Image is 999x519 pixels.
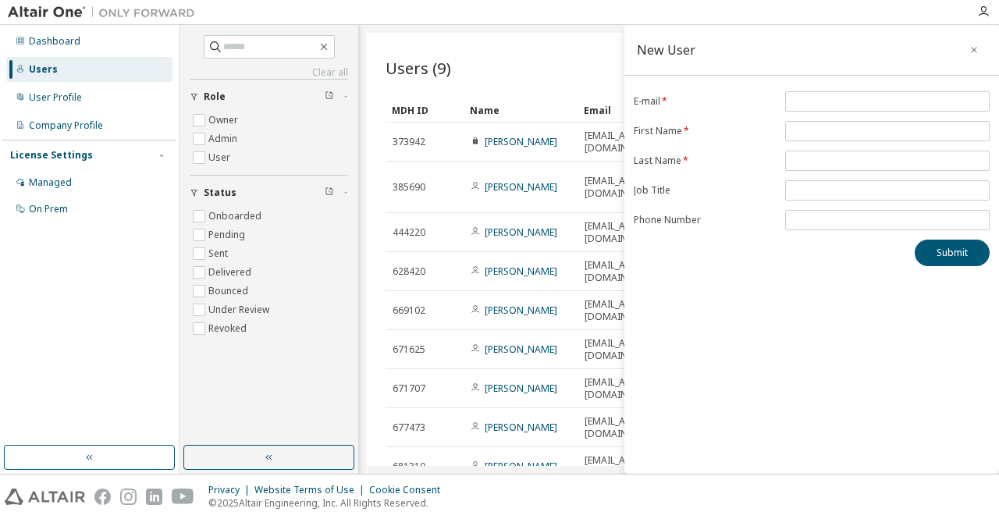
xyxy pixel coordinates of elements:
[190,176,348,210] button: Status
[470,98,571,123] div: Name
[585,259,663,284] span: [EMAIL_ADDRESS][DOMAIN_NAME]
[485,382,557,395] a: [PERSON_NAME]
[208,207,265,226] label: Onboarded
[485,460,557,473] a: [PERSON_NAME]
[325,91,334,103] span: Clear filter
[485,265,557,278] a: [PERSON_NAME]
[10,149,93,162] div: License Settings
[386,57,451,79] span: Users (9)
[637,44,695,56] div: New User
[146,489,162,505] img: linkedin.svg
[94,489,111,505] img: facebook.svg
[369,484,450,496] div: Cookie Consent
[393,226,425,239] span: 444220
[634,95,776,108] label: E-mail
[485,226,557,239] a: [PERSON_NAME]
[585,130,663,155] span: [EMAIL_ADDRESS][DOMAIN_NAME]
[172,489,194,505] img: youtube.svg
[634,155,776,167] label: Last Name
[204,91,226,103] span: Role
[29,91,82,104] div: User Profile
[634,125,776,137] label: First Name
[634,184,776,197] label: Job Title
[29,176,72,189] div: Managed
[585,220,663,245] span: [EMAIL_ADDRESS][DOMAIN_NAME]
[393,265,425,278] span: 628420
[393,343,425,356] span: 671625
[29,119,103,132] div: Company Profile
[208,319,250,338] label: Revoked
[585,337,663,362] span: [EMAIL_ADDRESS][DOMAIN_NAME]
[585,454,663,479] span: [EMAIL_ADDRESS][DOMAIN_NAME]
[485,343,557,356] a: [PERSON_NAME]
[208,111,241,130] label: Owner
[393,136,425,148] span: 373942
[29,63,58,76] div: Users
[254,484,369,496] div: Website Terms of Use
[585,376,663,401] span: [EMAIL_ADDRESS][DOMAIN_NAME]
[5,489,85,505] img: altair_logo.svg
[585,415,663,440] span: [EMAIL_ADDRESS][DOMAIN_NAME]
[29,203,68,215] div: On Prem
[485,135,557,148] a: [PERSON_NAME]
[393,460,425,473] span: 681310
[190,66,348,79] a: Clear all
[208,226,248,244] label: Pending
[485,180,557,194] a: [PERSON_NAME]
[392,98,457,123] div: MDH ID
[208,282,251,300] label: Bounced
[325,187,334,199] span: Clear filter
[485,304,557,317] a: [PERSON_NAME]
[584,98,649,123] div: Email
[208,244,231,263] label: Sent
[393,421,425,434] span: 677473
[634,214,776,226] label: Phone Number
[915,240,990,266] button: Submit
[393,382,425,395] span: 671707
[120,489,137,505] img: instagram.svg
[8,5,203,20] img: Altair One
[585,175,663,200] span: [EMAIL_ADDRESS][DOMAIN_NAME]
[208,300,272,319] label: Under Review
[393,181,425,194] span: 385690
[208,496,450,510] p: © 2025 Altair Engineering, Inc. All Rights Reserved.
[208,130,240,148] label: Admin
[208,148,233,167] label: User
[585,298,663,323] span: [EMAIL_ADDRESS][DOMAIN_NAME]
[204,187,236,199] span: Status
[208,484,254,496] div: Privacy
[208,263,254,282] label: Delivered
[190,80,348,114] button: Role
[29,35,80,48] div: Dashboard
[485,421,557,434] a: [PERSON_NAME]
[393,304,425,317] span: 669102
